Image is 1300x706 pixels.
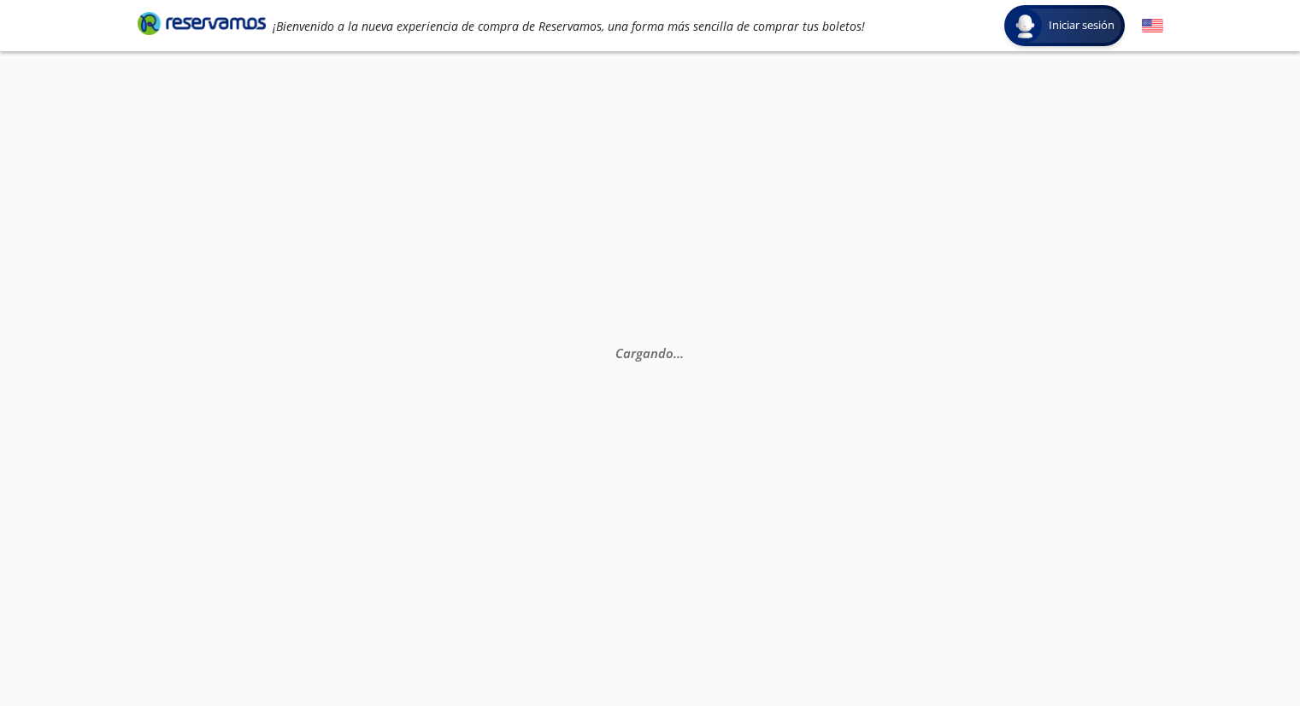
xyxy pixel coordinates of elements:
[615,344,684,362] em: Cargando
[674,344,677,362] span: .
[1142,15,1163,37] button: English
[677,344,680,362] span: .
[1042,17,1121,34] span: Iniciar sesión
[138,10,266,41] a: Brand Logo
[273,18,865,34] em: ¡Bienvenido a la nueva experiencia de compra de Reservamos, una forma más sencilla de comprar tus...
[680,344,684,362] span: .
[138,10,266,36] i: Brand Logo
